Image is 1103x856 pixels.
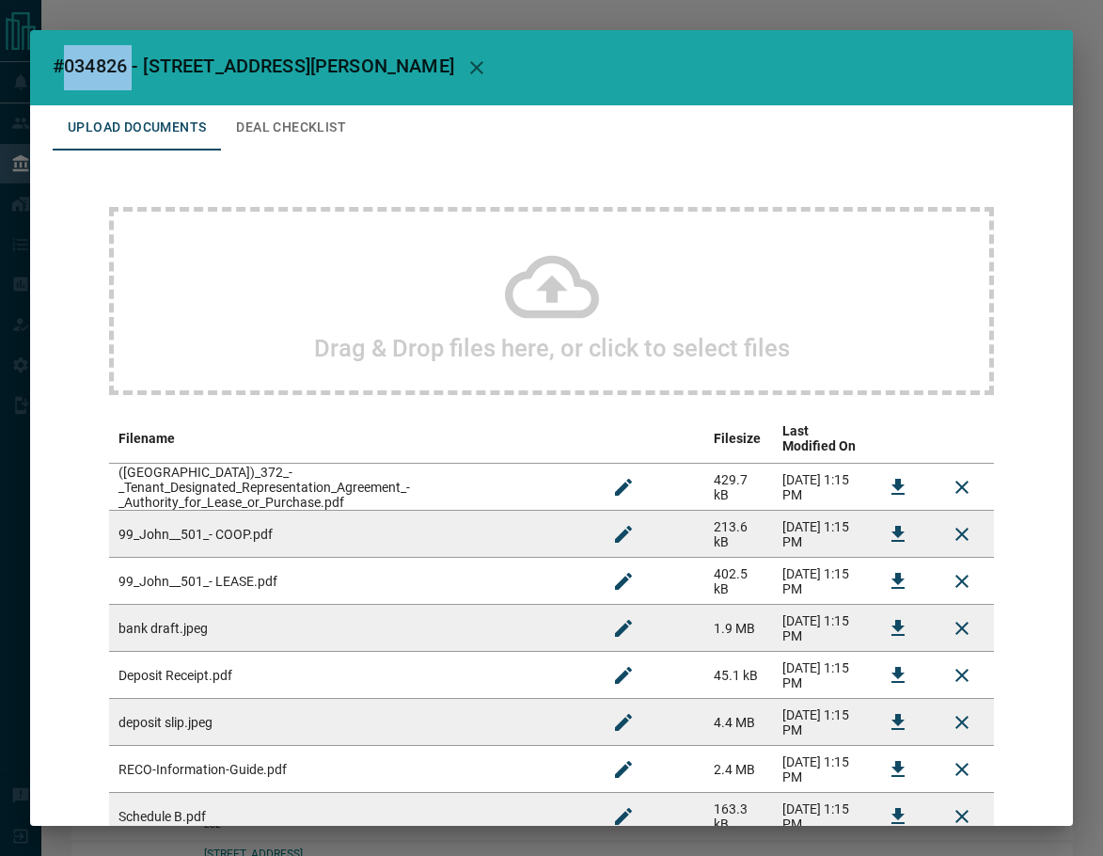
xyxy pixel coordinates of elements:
button: Remove File [939,653,985,698]
th: Last Modified On [773,414,866,464]
button: Download [875,512,921,557]
button: Remove File [939,465,985,510]
td: [DATE] 1:15 PM [773,793,866,840]
button: Rename [601,653,646,698]
td: 1.9 MB [704,605,772,652]
td: Deposit Receipt.pdf [109,652,591,699]
td: RECO-Information-Guide.pdf [109,746,591,793]
th: edit column [591,414,704,464]
td: [DATE] 1:15 PM [773,464,866,511]
td: [DATE] 1:15 PM [773,511,866,558]
button: Download [875,653,921,698]
button: Rename [601,747,646,792]
td: deposit slip.jpeg [109,699,591,746]
td: ([GEOGRAPHIC_DATA])_372_-_Tenant_Designated_Representation_Agreement_-_Authority_for_Lease_or_Pur... [109,464,591,511]
div: Drag & Drop files here, or click to select files [109,207,994,395]
button: Download [875,794,921,839]
button: Remove File [939,559,985,604]
button: Remove File [939,512,985,557]
td: 429.7 kB [704,464,772,511]
button: Download [875,559,921,604]
th: Filesize [704,414,772,464]
th: download action column [866,414,930,464]
button: Rename [601,606,646,651]
button: Rename [601,465,646,510]
td: 163.3 kB [704,793,772,840]
button: Remove File [939,700,985,745]
button: Remove File [939,606,985,651]
td: bank draft.jpeg [109,605,591,652]
td: 99_John__501_- LEASE.pdf [109,558,591,605]
button: Download [875,465,921,510]
button: Download [875,747,921,792]
td: 45.1 kB [704,652,772,699]
button: Upload Documents [53,105,221,151]
td: 402.5 kB [704,558,772,605]
td: 213.6 kB [704,511,772,558]
td: 99_John__501_- COOP.pdf [109,511,591,558]
span: #034826 - [STREET_ADDRESS][PERSON_NAME] [53,55,454,77]
td: [DATE] 1:15 PM [773,558,866,605]
button: Rename [601,512,646,557]
td: 4.4 MB [704,699,772,746]
h2: Drag & Drop files here, or click to select files [314,334,790,362]
button: Rename [601,559,646,604]
button: Deal Checklist [221,105,361,151]
button: Download [875,606,921,651]
th: Filename [109,414,591,464]
td: [DATE] 1:15 PM [773,605,866,652]
td: 2.4 MB [704,746,772,793]
button: Remove File [939,794,985,839]
th: delete file action column [930,414,994,464]
td: [DATE] 1:15 PM [773,652,866,699]
button: Remove File [939,747,985,792]
button: Rename [601,700,646,745]
td: [DATE] 1:15 PM [773,746,866,793]
td: Schedule B.pdf [109,793,591,840]
button: Download [875,700,921,745]
button: Rename [601,794,646,839]
td: [DATE] 1:15 PM [773,699,866,746]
